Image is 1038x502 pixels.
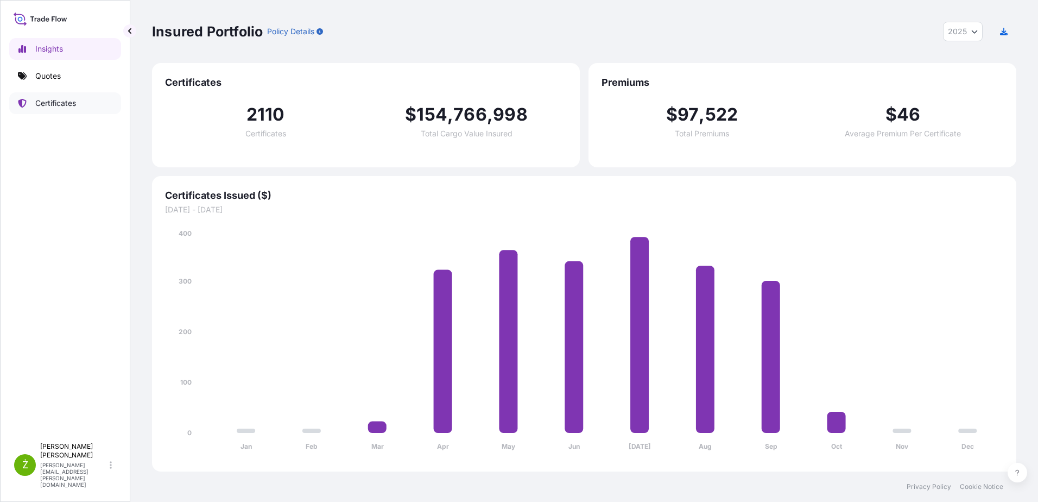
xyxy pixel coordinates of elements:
tspan: 0 [187,429,192,437]
span: Total Cargo Value Insured [421,130,512,137]
p: Insights [35,43,63,54]
span: Premiums [602,76,1003,89]
tspan: Feb [306,442,318,450]
a: Privacy Policy [907,482,951,491]
tspan: Jan [240,442,252,450]
p: Policy Details [267,26,314,37]
tspan: Aug [699,442,712,450]
tspan: May [502,442,516,450]
tspan: Dec [961,442,974,450]
button: Year Selector [943,22,983,41]
span: 766 [453,106,487,123]
p: Quotes [35,71,61,81]
tspan: Oct [831,442,843,450]
tspan: Mar [371,442,384,450]
span: Certificates [245,130,286,137]
tspan: 400 [179,229,192,237]
span: Average Premium Per Certificate [845,130,961,137]
p: [PERSON_NAME] [PERSON_NAME] [40,442,107,460]
span: 2025 [948,26,967,37]
tspan: 200 [179,328,192,336]
span: 97 [678,106,699,123]
span: 46 [897,106,920,123]
tspan: Apr [437,442,449,450]
tspan: [DATE] [629,442,651,450]
span: Ż [22,460,28,470]
span: $ [405,106,416,123]
a: Insights [9,38,121,60]
span: Certificates [165,76,567,89]
tspan: Sep [765,442,777,450]
tspan: 100 [180,378,192,386]
span: , [487,106,493,123]
span: Total Premiums [675,130,729,137]
span: 154 [416,106,447,123]
p: [PERSON_NAME][EMAIL_ADDRESS][PERSON_NAME][DOMAIN_NAME] [40,462,107,488]
span: 2110 [246,106,285,123]
span: $ [666,106,678,123]
span: Certificates Issued ($) [165,189,1003,202]
tspan: Jun [568,442,580,450]
span: , [699,106,705,123]
span: 998 [493,106,528,123]
a: Cookie Notice [960,482,1003,491]
tspan: Nov [896,442,909,450]
span: $ [885,106,897,123]
p: Insured Portfolio [152,23,263,40]
p: Certificates [35,98,76,109]
span: [DATE] - [DATE] [165,204,1003,215]
a: Certificates [9,92,121,114]
span: , [447,106,453,123]
span: 522 [705,106,738,123]
tspan: 300 [179,277,192,285]
a: Quotes [9,65,121,87]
